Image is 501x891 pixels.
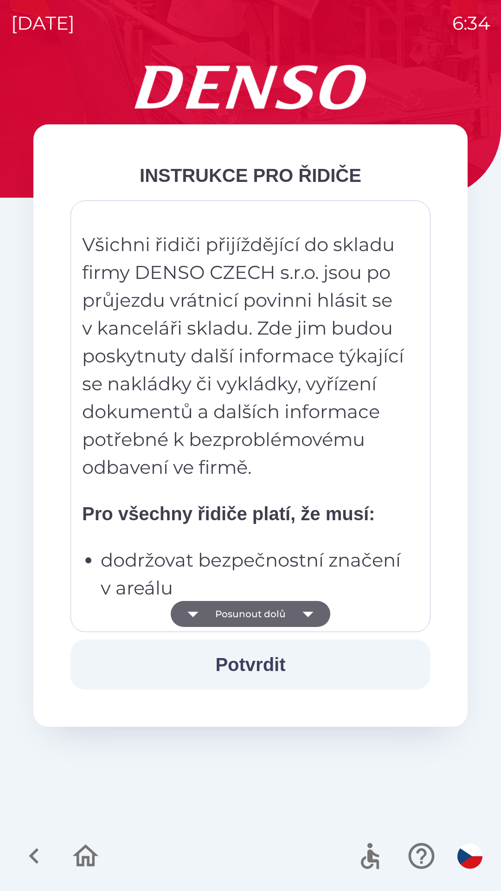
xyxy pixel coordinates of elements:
[82,504,375,524] strong: Pro všechny řidiče platí, že musí:
[101,546,406,602] p: dodržovat bezpečnostní značení v areálu
[33,65,468,110] img: Logo
[71,639,430,690] button: Potvrdit
[71,161,430,189] div: INSTRUKCE PRO ŘIDIČE
[452,9,490,37] p: 6:34
[171,601,330,627] button: Posunout dolů
[11,9,75,37] p: [DATE]
[82,231,406,481] p: Všichni řidiči přijíždějící do skladu firmy DENSO CZECH s.r.o. jsou po průjezdu vrátnicí povinni ...
[457,844,482,869] img: cs flag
